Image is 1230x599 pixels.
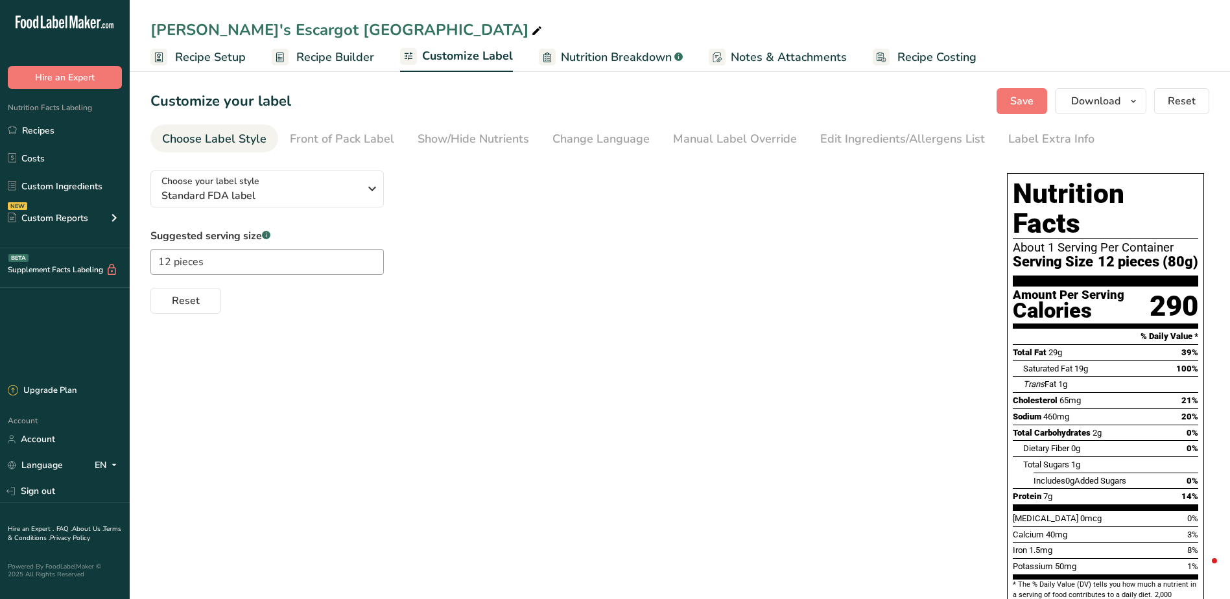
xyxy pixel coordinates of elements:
a: Language [8,454,63,476]
a: Terms & Conditions . [8,524,121,543]
span: 460mg [1043,412,1069,421]
span: 0% [1187,476,1198,486]
div: Upgrade Plan [8,384,77,397]
div: BETA [8,254,29,262]
button: Reset [1154,88,1209,114]
span: Recipe Builder [296,49,374,66]
span: 1g [1058,379,1067,389]
button: Reset [150,288,221,314]
span: Iron [1013,545,1027,555]
span: 3% [1187,530,1198,539]
span: 21% [1181,395,1198,405]
span: Notes & Attachments [731,49,847,66]
span: 29g [1048,347,1062,357]
span: Includes Added Sugars [1034,476,1126,486]
span: Standard FDA label [161,188,359,204]
div: Manual Label Override [673,130,797,148]
section: % Daily Value * [1013,329,1198,344]
div: [PERSON_NAME]'s Escargot [GEOGRAPHIC_DATA] [150,18,545,41]
div: Edit Ingredients/Allergens List [820,130,985,148]
div: Change Language [552,130,650,148]
span: 100% [1176,364,1198,373]
a: Customize Label [400,41,513,73]
span: 65mg [1059,395,1081,405]
span: 50mg [1055,561,1076,571]
a: Hire an Expert . [8,524,54,534]
span: 2g [1093,428,1102,438]
div: NEW [8,202,27,210]
div: Front of Pack Label [290,130,394,148]
span: 1g [1071,460,1080,469]
span: [MEDICAL_DATA] [1013,513,1078,523]
span: Fat [1023,379,1056,389]
span: 7g [1043,491,1052,501]
h1: Customize your label [150,91,291,112]
div: Label Extra Info [1008,130,1094,148]
span: 0% [1187,513,1198,523]
a: Recipe Builder [272,43,374,72]
a: About Us . [72,524,103,534]
a: Privacy Policy [50,534,90,543]
span: 0% [1187,428,1198,438]
div: Custom Reports [8,211,88,225]
span: 20% [1181,412,1198,421]
span: 40mg [1046,530,1067,539]
span: Save [1010,93,1034,109]
span: Saturated Fat [1023,364,1072,373]
span: 0% [1187,443,1198,453]
span: 19g [1074,364,1088,373]
span: Nutrition Breakdown [561,49,672,66]
span: Customize Label [422,47,513,65]
div: EN [95,458,122,473]
span: Calcium [1013,530,1044,539]
span: Protein [1013,491,1041,501]
span: 39% [1181,347,1198,357]
button: Choose your label style Standard FDA label [150,170,384,207]
span: 12 pieces (80g) [1098,254,1198,270]
span: 0g [1071,443,1080,453]
span: 0mcg [1080,513,1102,523]
a: FAQ . [56,524,72,534]
div: Show/Hide Nutrients [418,130,529,148]
span: Download [1071,93,1120,109]
span: Reset [172,293,200,309]
button: Download [1055,88,1146,114]
span: 1.5mg [1029,545,1052,555]
span: 0g [1065,476,1074,486]
h1: Nutrition Facts [1013,179,1198,239]
span: Reset [1168,93,1196,109]
i: Trans [1023,379,1045,389]
button: Save [997,88,1047,114]
span: Serving Size [1013,254,1093,270]
span: Dietary Fiber [1023,443,1069,453]
a: Recipe Setup [150,43,246,72]
div: Choose Label Style [162,130,266,148]
span: Sodium [1013,412,1041,421]
div: About 1 Serving Per Container [1013,241,1198,254]
span: 8% [1187,545,1198,555]
div: Calories [1013,301,1124,320]
span: Recipe Setup [175,49,246,66]
label: Suggested serving size [150,228,384,244]
span: Total Fat [1013,347,1047,357]
div: 290 [1150,289,1198,323]
a: Recipe Costing [873,43,976,72]
span: Cholesterol [1013,395,1058,405]
span: 14% [1181,491,1198,501]
button: Hire an Expert [8,66,122,89]
a: Notes & Attachments [709,43,847,72]
div: Amount Per Serving [1013,289,1124,301]
span: Choose your label style [161,174,259,188]
span: Potassium [1013,561,1053,571]
iframe: Intercom live chat [1186,555,1217,586]
span: Total Carbohydrates [1013,428,1091,438]
span: Recipe Costing [897,49,976,66]
span: Total Sugars [1023,460,1069,469]
div: Powered By FoodLabelMaker © 2025 All Rights Reserved [8,563,122,578]
a: Nutrition Breakdown [539,43,683,72]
